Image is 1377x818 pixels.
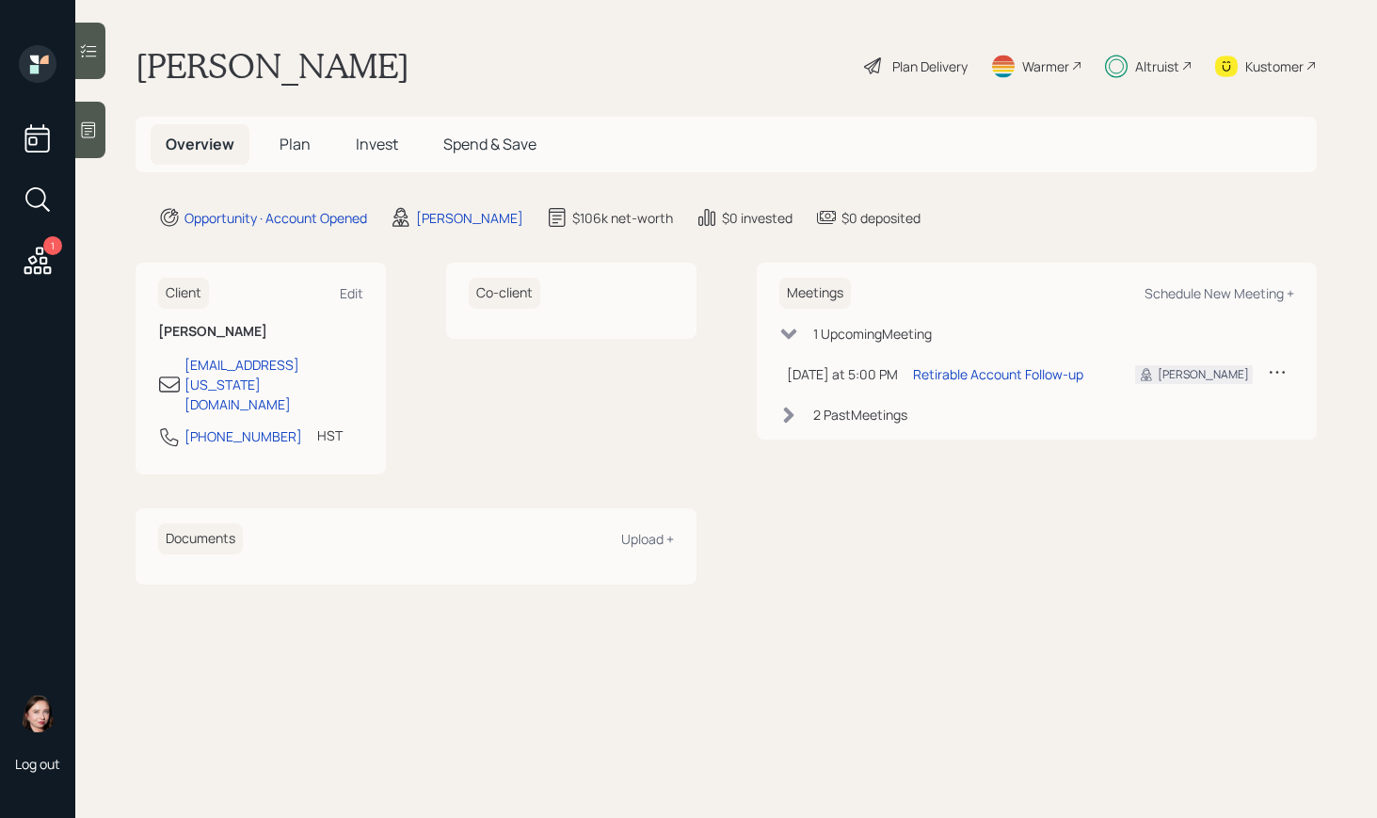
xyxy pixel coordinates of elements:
[443,134,536,154] span: Spend & Save
[19,695,56,732] img: aleksandra-headshot.png
[572,208,673,228] div: $106k net-worth
[317,425,343,445] div: HST
[813,324,932,344] div: 1 Upcoming Meeting
[913,364,1083,384] div: Retirable Account Follow-up
[166,134,234,154] span: Overview
[158,278,209,309] h6: Client
[621,530,674,548] div: Upload +
[469,278,540,309] h6: Co-client
[1245,56,1304,76] div: Kustomer
[136,45,409,87] h1: [PERSON_NAME]
[280,134,311,154] span: Plan
[841,208,921,228] div: $0 deposited
[184,355,363,414] div: [EMAIL_ADDRESS][US_STATE][DOMAIN_NAME]
[158,523,243,554] h6: Documents
[787,364,898,384] div: [DATE] at 5:00 PM
[356,134,398,154] span: Invest
[722,208,793,228] div: $0 invested
[184,208,367,228] div: Opportunity · Account Opened
[892,56,968,76] div: Plan Delivery
[416,208,523,228] div: [PERSON_NAME]
[1145,284,1294,302] div: Schedule New Meeting +
[779,278,851,309] h6: Meetings
[15,755,60,773] div: Log out
[340,284,363,302] div: Edit
[43,236,62,255] div: 1
[1022,56,1069,76] div: Warmer
[1158,366,1249,383] div: [PERSON_NAME]
[1135,56,1179,76] div: Altruist
[184,426,302,446] div: [PHONE_NUMBER]
[158,324,363,340] h6: [PERSON_NAME]
[813,405,907,425] div: 2 Past Meeting s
